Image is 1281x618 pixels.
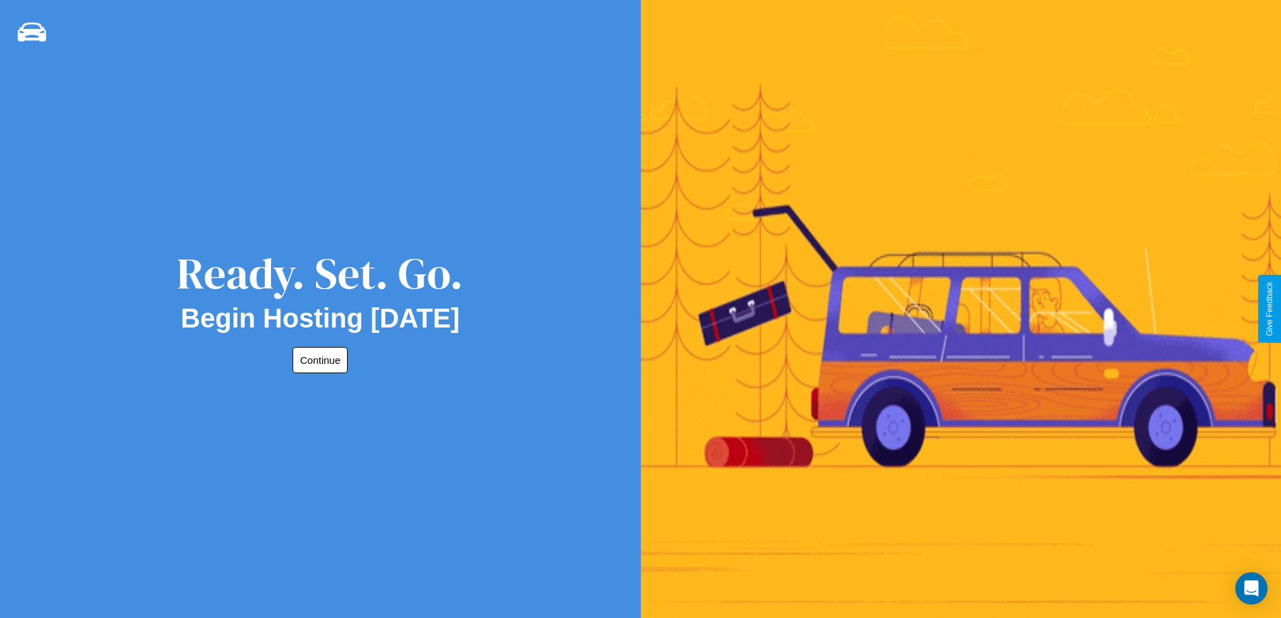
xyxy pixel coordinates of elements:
button: Continue [293,347,348,373]
div: Open Intercom Messenger [1235,572,1268,605]
div: Give Feedback [1265,282,1274,336]
div: Ready. Set. Go. [177,243,463,303]
h2: Begin Hosting [DATE] [181,303,460,334]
